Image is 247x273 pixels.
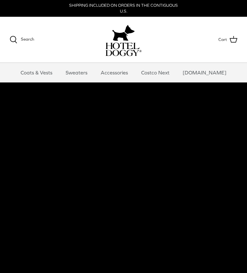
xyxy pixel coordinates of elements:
[112,23,135,43] img: hoteldoggy.com
[218,35,237,44] a: Cart
[105,43,142,56] img: hoteldoggycom
[60,63,93,82] a: Sweaters
[95,63,134,82] a: Accessories
[177,63,232,82] a: [DOMAIN_NAME]
[15,63,58,82] a: Coats & Vests
[105,23,142,56] a: hoteldoggy.com hoteldoggycom
[218,36,227,43] span: Cart
[135,63,175,82] a: Costco Next
[21,37,34,42] span: Search
[10,36,34,44] a: Search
